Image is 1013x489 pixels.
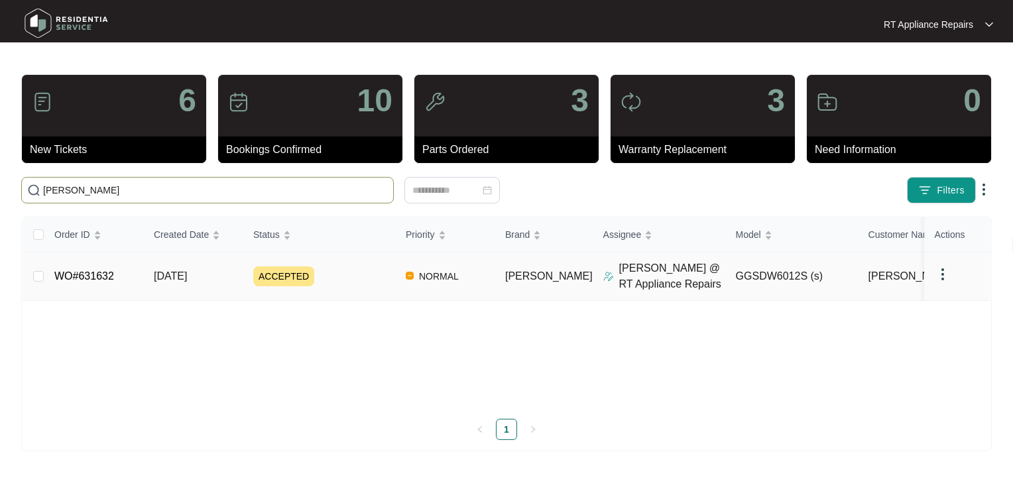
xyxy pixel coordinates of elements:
[529,425,537,433] span: right
[406,227,435,242] span: Priority
[424,91,446,113] img: icon
[154,227,209,242] span: Created Date
[725,252,858,301] td: GGSDW6012S (s)
[497,419,516,439] a: 1
[505,270,593,282] span: [PERSON_NAME]
[30,142,206,158] p: New Tickets
[395,217,495,252] th: Priority
[476,425,484,433] span: left
[243,217,395,252] th: Status
[522,419,544,440] li: Next Page
[357,85,392,117] p: 10
[884,18,973,31] p: RT Appliance Repairs
[985,21,993,28] img: dropdown arrow
[767,85,785,117] p: 3
[253,266,314,286] span: ACCEPTED
[469,419,491,440] li: Previous Page
[44,217,143,252] th: Order ID
[619,142,795,158] p: Warranty Replacement
[253,227,280,242] span: Status
[143,217,243,252] th: Created Date
[495,217,593,252] th: Brand
[43,183,388,197] input: Search by Order Id, Assignee Name, Customer Name, Brand and Model
[621,91,642,113] img: icon
[868,227,936,242] span: Customer Name
[154,270,187,282] span: [DATE]
[918,184,931,197] img: filter icon
[178,85,196,117] p: 6
[935,266,951,282] img: dropdown arrow
[469,419,491,440] button: left
[496,419,517,440] li: 1
[619,260,725,292] p: [PERSON_NAME] @ RT Appliance Repairs
[422,142,599,158] p: Parts Ordered
[924,217,990,252] th: Actions
[54,227,90,242] span: Order ID
[406,272,414,280] img: Vercel Logo
[571,85,589,117] p: 3
[54,270,114,282] a: WO#631632
[817,91,838,113] img: icon
[937,184,965,197] span: Filters
[27,184,40,197] img: search-icon
[20,3,113,43] img: residentia service logo
[522,419,544,440] button: right
[858,217,990,252] th: Customer Name
[736,227,761,242] span: Model
[505,227,530,242] span: Brand
[593,217,725,252] th: Assignee
[725,217,858,252] th: Model
[32,91,53,113] img: icon
[963,85,981,117] p: 0
[907,177,976,203] button: filter iconFilters
[226,142,402,158] p: Bookings Confirmed
[976,182,992,197] img: dropdown arrow
[603,227,642,242] span: Assignee
[414,268,464,284] span: NORMAL
[603,271,614,282] img: Assigner Icon
[228,91,249,113] img: icon
[815,142,991,158] p: Need Information
[868,268,956,284] span: [PERSON_NAME]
